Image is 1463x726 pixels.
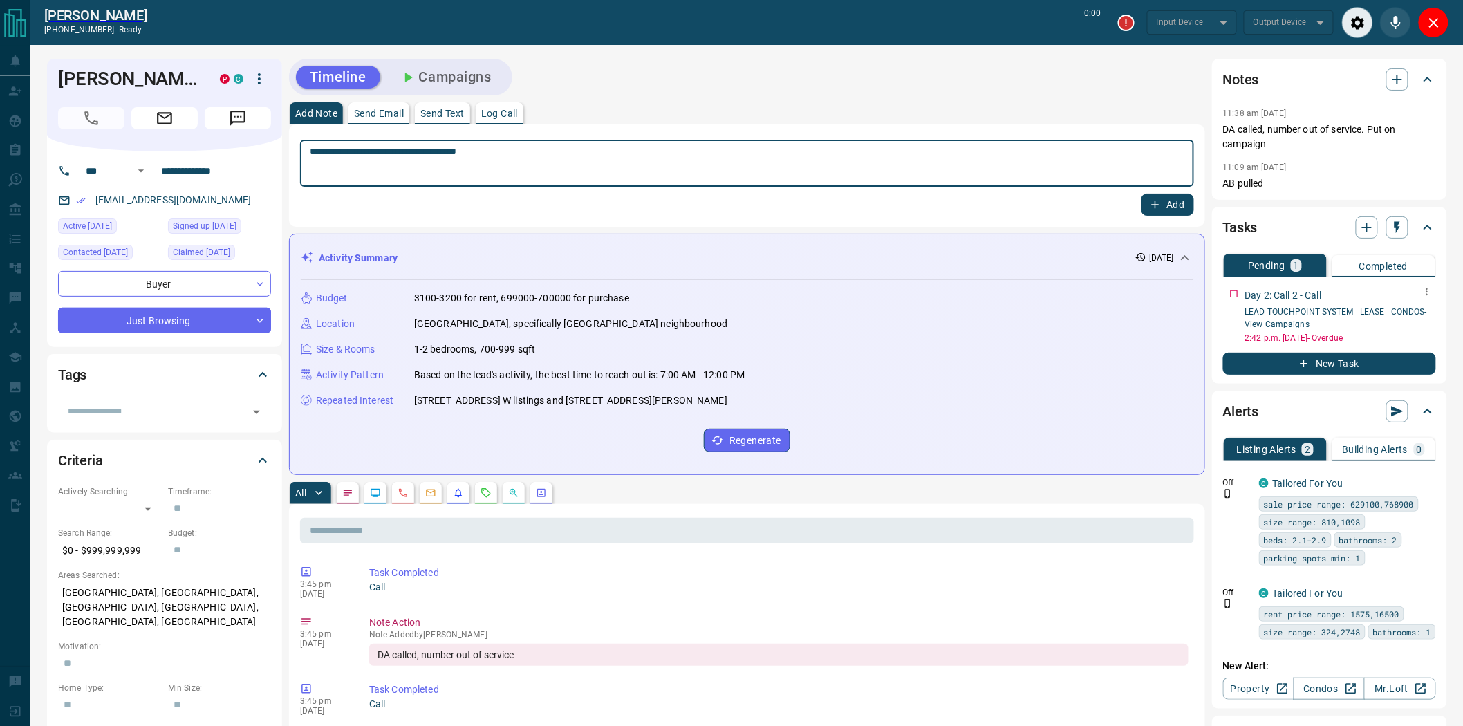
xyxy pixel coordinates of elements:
[1248,261,1285,270] p: Pending
[1223,395,1436,428] div: Alerts
[119,25,142,35] span: ready
[1223,659,1436,673] p: New Alert:
[58,358,271,391] div: Tags
[58,569,271,581] p: Areas Searched:
[205,107,271,129] span: Message
[58,68,199,90] h1: [PERSON_NAME]
[316,291,348,306] p: Budget
[247,402,266,422] button: Open
[354,109,404,118] p: Send Email
[76,196,86,205] svg: Email Verified
[44,7,147,24] h2: [PERSON_NAME]
[1223,400,1259,422] h2: Alerts
[1141,194,1194,216] button: Add
[1223,353,1436,375] button: New Task
[1339,533,1397,547] span: bathrooms: 2
[58,308,271,333] div: Just Browsing
[1373,625,1431,639] span: bathrooms: 1
[58,364,86,386] h2: Tags
[1223,586,1251,599] p: Off
[58,485,161,498] p: Actively Searching:
[414,393,727,408] p: [STREET_ADDRESS] W listings and [STREET_ADDRESS][PERSON_NAME]
[369,615,1189,630] p: Note Action
[58,449,103,472] h2: Criteria
[1245,307,1428,329] a: LEAD TOUCHPOINT SYSTEM | LEASE | CONDOS- View Campaigns
[168,682,271,694] p: Min Size:
[58,640,271,653] p: Motivation:
[63,245,128,259] span: Contacted [DATE]
[1380,7,1411,38] div: Mute
[300,589,348,599] p: [DATE]
[173,219,236,233] span: Signed up [DATE]
[295,488,306,498] p: All
[1149,252,1174,264] p: [DATE]
[95,194,252,205] a: [EMAIL_ADDRESS][DOMAIN_NAME]
[398,487,409,499] svg: Calls
[1343,445,1408,454] p: Building Alerts
[414,368,745,382] p: Based on the lead's activity, the best time to reach out is: 7:00 AM - 12:00 PM
[173,245,230,259] span: Claimed [DATE]
[536,487,547,499] svg: Agent Actions
[1294,261,1299,270] p: 1
[1237,445,1297,454] p: Listing Alerts
[1417,445,1422,454] p: 0
[1264,607,1399,621] span: rent price range: 1575,16500
[131,107,198,129] span: Email
[168,245,271,264] div: Fri Mar 28 2025
[1245,288,1322,303] p: Day 2: Call 2 - Call
[1223,599,1233,608] svg: Push Notification Only
[316,342,375,357] p: Size & Rooms
[425,487,436,499] svg: Emails
[369,630,1189,640] p: Note Added by [PERSON_NAME]
[58,271,271,297] div: Buyer
[1259,478,1269,488] div: condos.ca
[1359,261,1408,271] p: Completed
[704,429,790,452] button: Regenerate
[1223,489,1233,499] svg: Push Notification Only
[1223,216,1258,239] h2: Tasks
[1294,678,1365,700] a: Condos
[369,682,1189,697] p: Task Completed
[342,487,353,499] svg: Notes
[1223,63,1436,96] div: Notes
[1085,7,1101,38] p: 0:00
[300,696,348,706] p: 3:45 pm
[1264,515,1361,529] span: size range: 810,1098
[58,527,161,539] p: Search Range:
[420,109,465,118] p: Send Text
[1223,678,1294,700] a: Property
[1223,211,1436,244] div: Tasks
[133,162,149,179] button: Open
[1264,551,1361,565] span: parking spots min: 1
[508,487,519,499] svg: Opportunities
[1223,122,1436,151] p: DA called, number out of service. Put on campaign
[63,219,112,233] span: Active [DATE]
[369,580,1189,595] p: Call
[1305,445,1310,454] p: 2
[386,66,505,89] button: Campaigns
[1264,497,1414,511] span: sale price range: 629100,768900
[58,444,271,477] div: Criteria
[414,291,629,306] p: 3100-3200 for rent, 699000-700000 for purchase
[1342,7,1373,38] div: Audio Settings
[369,644,1189,666] div: DA called, number out of service
[234,74,243,84] div: condos.ca
[369,566,1189,580] p: Task Completed
[1223,68,1259,91] h2: Notes
[319,251,398,266] p: Activity Summary
[481,487,492,499] svg: Requests
[168,218,271,238] div: Sun Jan 17 2021
[296,66,380,89] button: Timeline
[168,485,271,498] p: Timeframe:
[301,245,1193,271] div: Activity Summary[DATE]
[1245,332,1436,344] p: 2:42 p.m. [DATE] - Overdue
[453,487,464,499] svg: Listing Alerts
[295,109,337,118] p: Add Note
[1264,533,1327,547] span: beds: 2.1-2.9
[1259,588,1269,598] div: condos.ca
[44,24,147,36] p: [PHONE_NUMBER] -
[58,682,161,694] p: Home Type:
[58,581,271,633] p: [GEOGRAPHIC_DATA], [GEOGRAPHIC_DATA], [GEOGRAPHIC_DATA], [GEOGRAPHIC_DATA], [GEOGRAPHIC_DATA], [G...
[1223,109,1287,118] p: 11:38 am [DATE]
[58,218,161,238] div: Sat Aug 09 2025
